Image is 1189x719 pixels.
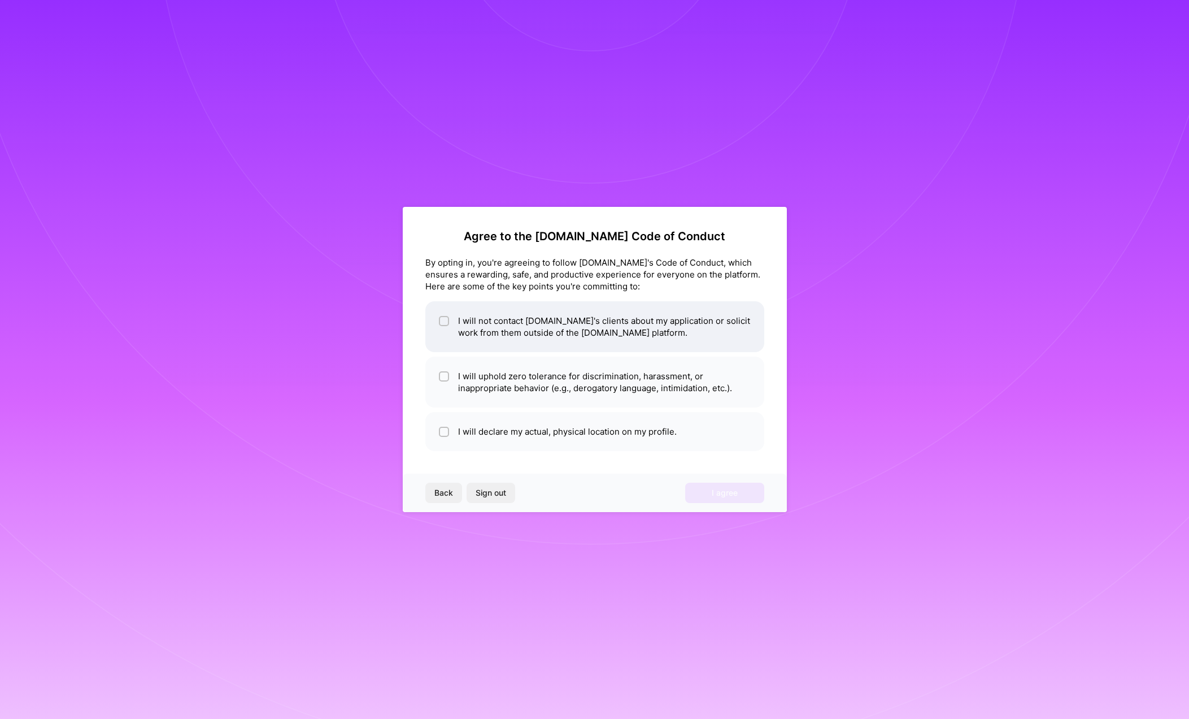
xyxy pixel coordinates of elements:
[434,487,453,499] span: Back
[425,301,764,352] li: I will not contact [DOMAIN_NAME]'s clients about my application or solicit work from them outside...
[425,483,462,503] button: Back
[425,257,764,292] div: By opting in, you're agreeing to follow [DOMAIN_NAME]'s Code of Conduct, which ensures a rewardin...
[425,229,764,243] h2: Agree to the [DOMAIN_NAME] Code of Conduct
[425,357,764,408] li: I will uphold zero tolerance for discrimination, harassment, or inappropriate behavior (e.g., der...
[467,483,515,503] button: Sign out
[425,412,764,451] li: I will declare my actual, physical location on my profile.
[476,487,506,499] span: Sign out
